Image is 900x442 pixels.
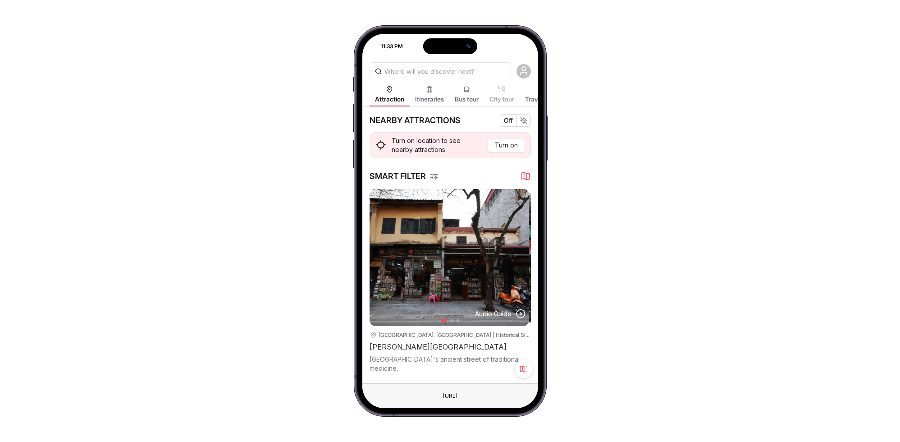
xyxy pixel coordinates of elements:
button: Audio Guide [475,308,526,319]
button: Off [500,114,517,127]
span: Bus tour [455,95,479,104]
button: Turn on [488,138,525,152]
div: 11:33 PM [363,42,408,51]
span: Travel Blog [525,95,557,104]
span: City tour [489,95,514,104]
div: NEARBY ATTRACTIONS [370,114,461,127]
button: 3 [457,319,459,322]
div: SMART FILTER [370,170,439,183]
span: Attraction [375,95,404,104]
div: [PERSON_NAME][GEOGRAPHIC_DATA] [370,341,531,353]
span: Turn on location to see nearby attractions [392,136,482,154]
span: Off [504,115,513,126]
span: Itineraries [415,95,444,104]
button: 2 [450,319,453,322]
input: Where will you discover next? [370,62,511,80]
div: This is a fake element. To change the URL just use the Browser text field on the top. [436,390,465,402]
span: Turn on [495,140,518,150]
div: [GEOGRAPHIC_DATA]'s ancient street of traditional medicine. [370,355,531,373]
img: https://cdn3.clik.vn/clikhub/prod/storage/HEYFPL2ULFWC/poi_images_0923_437EPL2ULFWC_large.jpg [370,189,529,326]
button: 1 [441,319,447,322]
span: Audio Guide [475,309,512,319]
div: [GEOGRAPHIC_DATA], [GEOGRAPHIC_DATA] | Historical Sites [379,331,531,339]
